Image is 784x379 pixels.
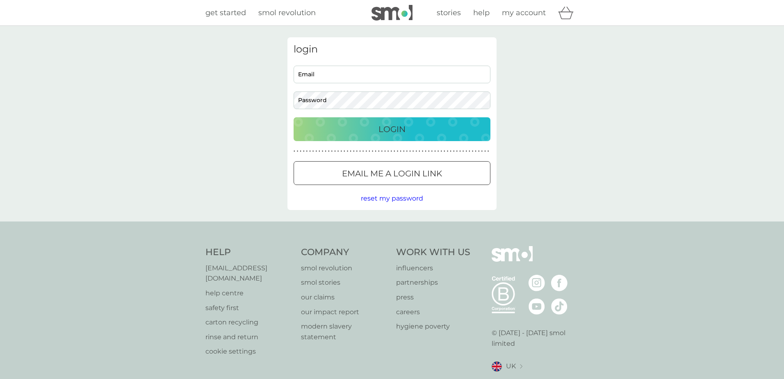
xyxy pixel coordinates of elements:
[356,149,358,153] p: ●
[301,277,388,288] a: smol stories
[396,307,470,317] a: careers
[205,332,293,342] a: rinse and return
[478,149,480,153] p: ●
[488,149,489,153] p: ●
[205,288,293,299] a: help centre
[481,149,483,153] p: ●
[328,149,330,153] p: ●
[378,149,380,153] p: ●
[463,149,464,153] p: ●
[394,149,395,153] p: ●
[350,149,351,153] p: ●
[431,149,433,153] p: ●
[334,149,336,153] p: ●
[371,5,413,21] img: smol
[475,149,476,153] p: ●
[419,149,420,153] p: ●
[400,149,401,153] p: ●
[369,149,370,153] p: ●
[312,149,314,153] p: ●
[347,149,349,153] p: ●
[205,317,293,328] a: carton recycling
[322,149,324,153] p: ●
[551,298,567,315] img: visit the smol Tiktok page
[258,7,316,19] a: smol revolution
[361,194,423,202] span: reset my password
[301,246,388,259] h4: Company
[484,149,486,153] p: ●
[473,8,490,17] span: help
[438,149,439,153] p: ●
[450,149,451,153] p: ●
[359,149,361,153] p: ●
[413,149,414,153] p: ●
[453,149,455,153] p: ●
[428,149,430,153] p: ●
[378,123,406,136] p: Login
[472,149,474,153] p: ●
[444,149,445,153] p: ●
[301,263,388,274] a: smol revolution
[465,149,467,153] p: ●
[300,149,301,153] p: ●
[434,149,436,153] p: ●
[551,275,567,291] img: visit the smol Facebook page
[409,149,411,153] p: ●
[301,321,388,342] a: modern slavery statement
[301,307,388,317] a: our impact report
[344,149,345,153] p: ●
[362,149,364,153] p: ●
[303,149,305,153] p: ●
[319,149,320,153] p: ●
[325,149,326,153] p: ●
[425,149,426,153] p: ●
[396,277,470,288] a: partnerships
[406,149,408,153] p: ●
[529,298,545,315] img: visit the smol Youtube page
[390,149,392,153] p: ●
[205,346,293,357] a: cookie settings
[365,149,367,153] p: ●
[396,246,470,259] h4: Work With Us
[342,167,442,180] p: Email me a login link
[372,149,374,153] p: ●
[301,292,388,303] a: our claims
[502,7,546,19] a: my account
[205,8,246,17] span: get started
[331,149,333,153] p: ●
[205,263,293,284] a: [EMAIL_ADDRESS][DOMAIN_NAME]
[422,149,424,153] p: ●
[381,149,383,153] p: ●
[396,292,470,303] p: press
[309,149,311,153] p: ●
[447,149,449,153] p: ●
[396,321,470,332] a: hygiene poverty
[337,149,339,153] p: ●
[384,149,386,153] p: ●
[297,149,299,153] p: ●
[294,161,490,185] button: Email me a login link
[502,8,546,17] span: my account
[294,43,490,55] h3: login
[306,149,308,153] p: ●
[205,246,293,259] h4: Help
[258,8,316,17] span: smol revolution
[396,263,470,274] a: influencers
[294,149,295,153] p: ●
[205,303,293,313] a: safety first
[205,7,246,19] a: get started
[387,149,389,153] p: ●
[558,5,579,21] div: basket
[440,149,442,153] p: ●
[492,361,502,372] img: UK flag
